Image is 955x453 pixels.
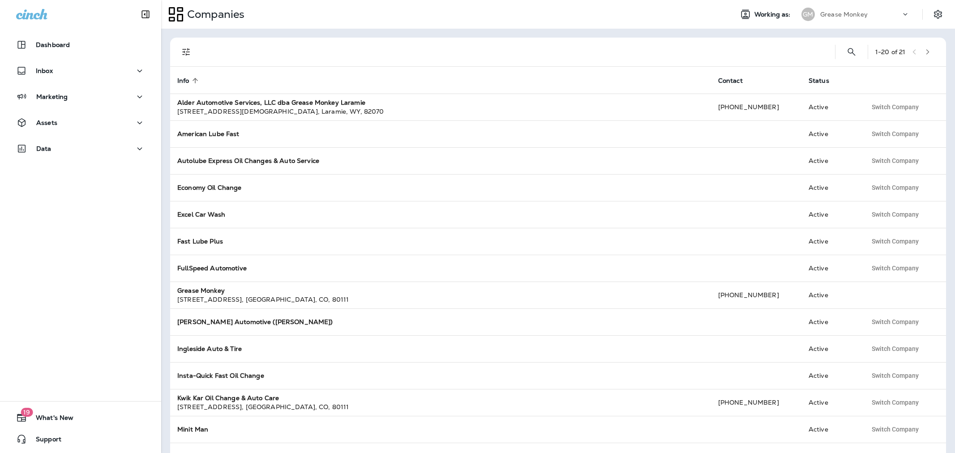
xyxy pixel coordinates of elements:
p: Grease Monkey [820,11,868,18]
span: Support [27,436,61,446]
td: Active [801,362,860,389]
button: Settings [930,6,946,22]
button: Switch Company [867,100,924,114]
span: Switch Company [872,238,919,244]
button: Assets [9,114,152,132]
span: Switch Company [872,131,919,137]
span: Switch Company [872,184,919,191]
td: Active [801,416,860,443]
span: What's New [27,414,73,425]
td: [PHONE_NUMBER] [711,389,801,416]
button: Switch Company [867,208,924,221]
strong: Economy Oil Change [177,184,242,192]
button: Switch Company [867,154,924,167]
span: Switch Company [872,319,919,325]
strong: Fast Lube Plus [177,237,223,245]
span: Switch Company [872,265,919,271]
p: Assets [36,119,57,126]
button: Switch Company [867,369,924,382]
span: Status [809,77,841,85]
button: Switch Company [867,315,924,329]
strong: Insta-Quick Fast Oil Change [177,372,264,380]
span: Info [177,77,189,85]
td: Active [801,308,860,335]
button: Filters [177,43,195,61]
td: Active [801,174,860,201]
button: Switch Company [867,127,924,141]
button: Marketing [9,88,152,106]
p: Data [36,145,51,152]
td: Active [801,228,860,255]
span: Switch Company [872,426,919,432]
td: Active [801,94,860,120]
button: Dashboard [9,36,152,54]
strong: [PERSON_NAME] Automotive ([PERSON_NAME]) [177,318,333,326]
div: GM [801,8,815,21]
span: Switch Company [872,104,919,110]
strong: Autolube Express Oil Changes & Auto Service [177,157,319,165]
strong: Kwik Kar Oil Change & Auto Care [177,394,279,402]
button: Switch Company [867,396,924,409]
button: Inbox [9,62,152,80]
strong: Excel Car Wash [177,210,225,218]
td: Active [801,201,860,228]
td: [PHONE_NUMBER] [711,282,801,308]
span: Working as: [754,11,792,18]
span: Contact [718,77,754,85]
span: Switch Company [872,372,919,379]
button: Switch Company [867,181,924,194]
p: Dashboard [36,41,70,48]
td: Active [801,389,860,416]
span: 19 [21,408,33,417]
button: 19What's New [9,409,152,427]
p: Marketing [36,93,68,100]
td: Active [801,282,860,308]
strong: Minit Man [177,425,208,433]
button: Search Companies [843,43,861,61]
span: Switch Company [872,158,919,164]
div: [STREET_ADDRESS] , [GEOGRAPHIC_DATA] , CO , 80111 [177,402,704,411]
button: Switch Company [867,235,924,248]
button: Switch Company [867,423,924,436]
span: Contact [718,77,743,85]
div: [STREET_ADDRESS][DEMOGRAPHIC_DATA] , Laramie , WY , 82070 [177,107,704,116]
span: Info [177,77,201,85]
span: Switch Company [872,346,919,352]
strong: American Lube Fast [177,130,240,138]
span: Status [809,77,829,85]
button: Data [9,140,152,158]
td: Active [801,147,860,174]
strong: FullSpeed Automotive [177,264,247,272]
button: Support [9,430,152,448]
td: [PHONE_NUMBER] [711,94,801,120]
span: Switch Company [872,211,919,218]
p: Inbox [36,67,53,74]
strong: Alder Automotive Services, LLC dba Grease Monkey Laramie [177,98,365,107]
p: Companies [184,8,244,21]
strong: Grease Monkey [177,286,225,295]
strong: Ingleside Auto & Tire [177,345,242,353]
span: Switch Company [872,399,919,406]
td: Active [801,335,860,362]
div: 1 - 20 of 21 [875,48,905,56]
button: Switch Company [867,261,924,275]
td: Active [801,120,860,147]
button: Collapse Sidebar [133,5,158,23]
td: Active [801,255,860,282]
div: [STREET_ADDRESS] , [GEOGRAPHIC_DATA] , CO , 80111 [177,295,704,304]
button: Switch Company [867,342,924,355]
